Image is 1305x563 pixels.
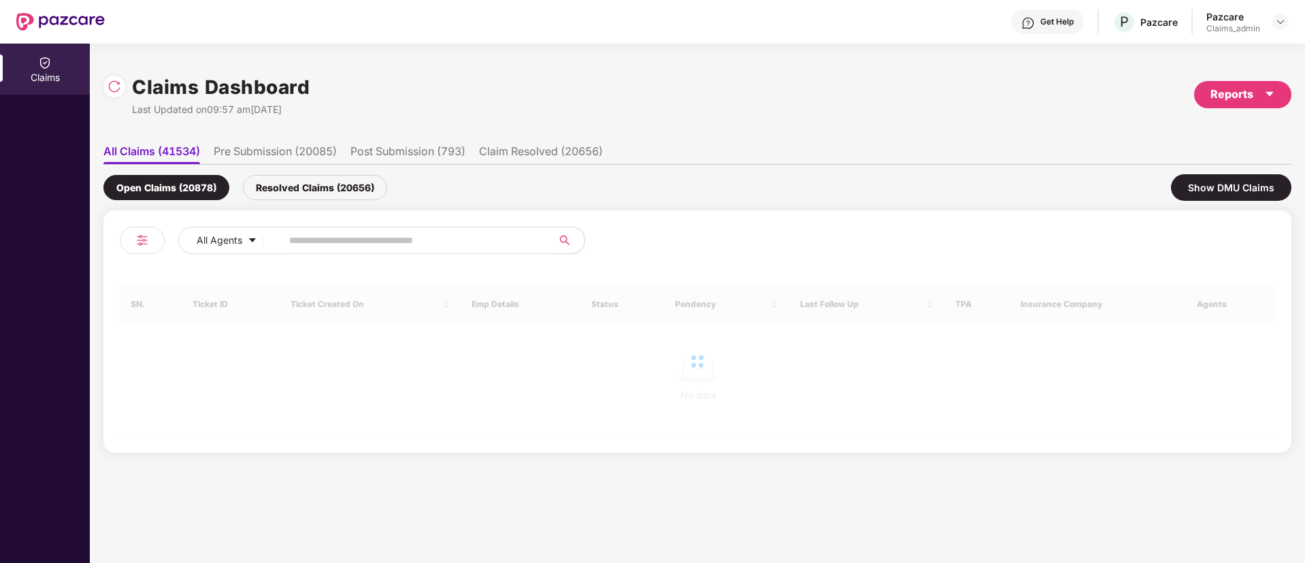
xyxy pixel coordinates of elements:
[1275,16,1286,27] img: svg+xml;base64,PHN2ZyBpZD0iRHJvcGRvd24tMzJ4MzIiIHhtbG5zPSJodHRwOi8vd3d3LnczLm9yZy8yMDAwL3N2ZyIgd2...
[16,13,105,31] img: New Pazcare Logo
[108,80,121,93] img: svg+xml;base64,PHN2ZyBpZD0iUmVsb2FkLTMyeDMyIiB4bWxucz0iaHR0cDovL3d3dy53My5vcmcvMjAwMC9zdmciIHdpZH...
[197,233,242,248] span: All Agents
[1040,16,1074,27] div: Get Help
[103,144,200,164] li: All Claims (41534)
[132,72,310,102] h1: Claims Dashboard
[134,232,150,248] img: svg+xml;base64,PHN2ZyB4bWxucz0iaHR0cDovL3d3dy53My5vcmcvMjAwMC9zdmciIHdpZHRoPSIyNCIgaGVpZ2h0PSIyNC...
[551,235,578,246] span: search
[1264,89,1275,99] span: caret-down
[1210,86,1275,103] div: Reports
[132,102,310,117] div: Last Updated on 09:57 am[DATE]
[243,175,387,200] div: Resolved Claims (20656)
[350,144,465,164] li: Post Submission (793)
[103,175,229,200] div: Open Claims (20878)
[1120,14,1129,30] span: P
[1206,23,1260,34] div: Claims_admin
[551,227,585,254] button: search
[1140,16,1178,29] div: Pazcare
[1206,10,1260,23] div: Pazcare
[178,227,286,254] button: All Agentscaret-down
[479,144,603,164] li: Claim Resolved (20656)
[248,236,257,246] span: caret-down
[38,56,52,69] img: svg+xml;base64,PHN2ZyBpZD0iQ2xhaW0iIHhtbG5zPSJodHRwOi8vd3d3LnczLm9yZy8yMDAwL3N2ZyIgd2lkdGg9IjIwIi...
[1021,16,1035,30] img: svg+xml;base64,PHN2ZyBpZD0iSGVscC0zMngzMiIgeG1sbnM9Imh0dHA6Ly93d3cudzMub3JnLzIwMDAvc3ZnIiB3aWR0aD...
[214,144,337,164] li: Pre Submission (20085)
[1171,174,1291,201] div: Show DMU Claims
